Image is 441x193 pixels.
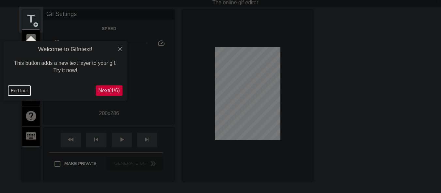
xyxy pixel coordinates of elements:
button: End tour [8,86,31,96]
h4: Welcome to Gifntext! [8,46,122,53]
div: This button adds a new text layer to your gif. Try it now! [8,53,122,81]
button: Next [96,85,122,96]
span: Next ( 1 / 6 ) [98,88,120,93]
button: Close [113,41,127,56]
